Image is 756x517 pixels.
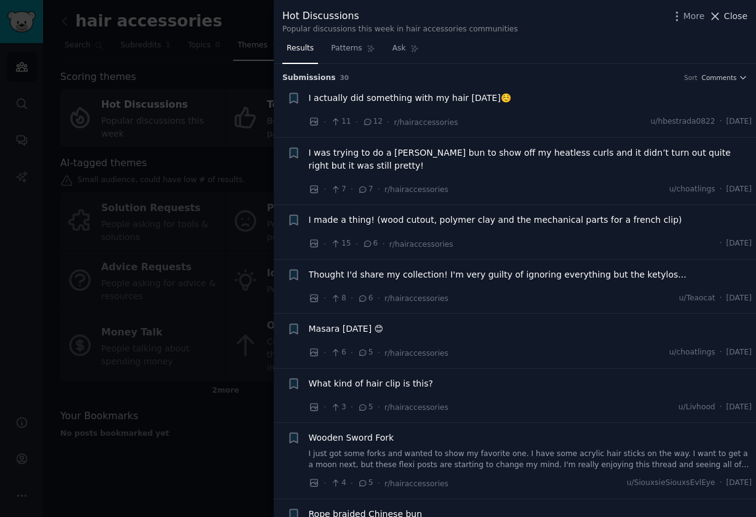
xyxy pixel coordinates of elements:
[669,184,715,195] span: u/choatlings
[724,10,747,23] span: Close
[351,292,353,305] span: ·
[351,477,353,490] span: ·
[384,403,448,412] span: r/hairaccessories
[384,185,448,194] span: r/hairaccessories
[330,293,346,304] span: 8
[720,478,722,489] span: ·
[287,43,314,54] span: Results
[351,183,353,196] span: ·
[309,431,394,444] a: Wooden Sword Fork
[709,10,747,23] button: Close
[387,116,389,129] span: ·
[702,73,747,82] button: Comments
[378,183,380,196] span: ·
[282,24,518,35] div: Popular discussions this week in hair accessories communities
[670,10,705,23] button: More
[378,347,380,359] span: ·
[324,183,326,196] span: ·
[309,449,752,470] a: I just got some forks and wanted to show my favorite one. I have some acrylic hair sticks on the ...
[309,214,682,226] a: I made a thing! (wood cutout, polymer clay and the mechanical parts for a french clip)
[684,73,698,82] div: Sort
[378,401,380,414] span: ·
[357,347,373,358] span: 5
[357,293,373,304] span: 6
[282,39,318,64] a: Results
[324,401,326,414] span: ·
[669,347,715,358] span: u/choatlings
[330,478,346,489] span: 4
[330,347,346,358] span: 6
[627,478,715,489] span: u/SiouxsieSiouxsEvlEye
[389,240,453,249] span: r/hairaccessories
[394,118,458,127] span: r/hairaccessories
[340,74,349,81] span: 30
[327,39,379,64] a: Patterns
[309,92,511,105] a: I actually did something with my hair [DATE]☺️
[324,292,326,305] span: ·
[324,116,326,129] span: ·
[651,116,715,127] span: u/hbestrada0822
[330,116,351,127] span: 11
[362,116,383,127] span: 12
[378,477,380,490] span: ·
[683,10,705,23] span: More
[357,184,373,195] span: 7
[282,73,336,84] span: Submission s
[720,116,722,127] span: ·
[324,238,326,250] span: ·
[679,293,715,304] span: u/Teaocat
[378,292,380,305] span: ·
[384,294,448,303] span: r/hairaccessories
[726,184,752,195] span: [DATE]
[309,268,686,281] a: Thought I'd share my collection! I'm very guilty of ignoring everything but the ketylos...
[720,238,722,249] span: ·
[330,402,346,413] span: 3
[720,293,722,304] span: ·
[356,238,358,250] span: ·
[384,479,448,488] span: r/hairaccessories
[282,9,518,24] div: Hot Discussions
[720,347,722,358] span: ·
[357,402,373,413] span: 5
[726,116,752,127] span: [DATE]
[330,184,346,195] span: 7
[720,402,722,413] span: ·
[382,238,384,250] span: ·
[324,347,326,359] span: ·
[726,238,752,249] span: [DATE]
[356,116,358,129] span: ·
[351,401,353,414] span: ·
[330,238,351,249] span: 15
[726,293,752,304] span: [DATE]
[388,39,423,64] a: Ask
[726,478,752,489] span: [DATE]
[384,349,448,358] span: r/hairaccessories
[324,477,326,490] span: ·
[702,73,737,82] span: Comments
[678,402,715,413] span: u/Livhood
[726,347,752,358] span: [DATE]
[309,377,433,390] a: What kind of hair clip is this?
[357,478,373,489] span: 5
[362,238,378,249] span: 6
[726,402,752,413] span: [DATE]
[331,43,362,54] span: Patterns
[392,43,406,54] span: Ask
[309,146,752,172] a: I was trying to do a [PERSON_NAME] bun to show off my heatless curls and it didn’t turn out quite...
[309,323,384,335] a: Masara [DATE] 😊
[720,184,722,195] span: ·
[351,347,353,359] span: ·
